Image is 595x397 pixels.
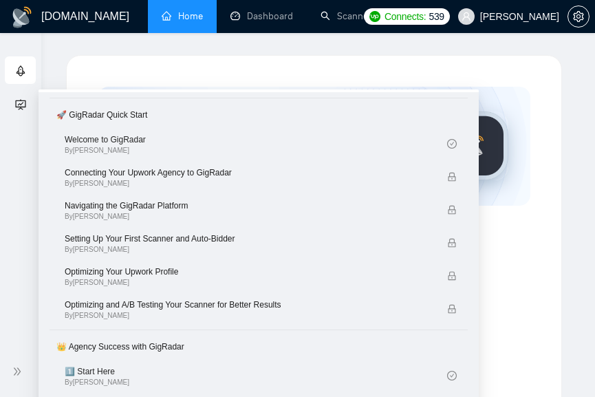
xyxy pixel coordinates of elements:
span: lock [447,205,457,215]
li: Getting Started [5,56,36,84]
a: 1️⃣ Start HereBy[PERSON_NAME] [65,361,447,391]
span: lock [447,271,457,281]
a: Welcome to GigRadarBy[PERSON_NAME] [65,129,447,159]
span: Optimizing and A/B Testing Your Scanner for Better Results [65,298,409,312]
a: homeHome [162,10,203,22]
span: Connecting Your Upwork Agency to GigRadar [65,166,409,180]
span: Optimizing Your Upwork Profile [65,265,409,279]
span: 539 [429,9,444,24]
span: 🚀 GigRadar Quick Start [51,101,466,129]
span: user [462,12,471,21]
span: rocket [15,57,26,85]
span: By [PERSON_NAME] [65,246,409,254]
span: Academy [15,97,71,109]
iframe: Intercom live chat [548,350,581,383]
span: By [PERSON_NAME] [65,180,409,188]
span: By [PERSON_NAME] [65,213,409,221]
button: setting [567,6,589,28]
span: 👑 Agency Success with GigRadar [51,333,466,361]
a: searchScanner [321,10,371,22]
span: lock [447,304,457,314]
span: By [PERSON_NAME] [65,279,409,287]
span: lock [447,172,457,182]
a: setting [567,11,589,22]
span: fund-projection-screen [15,90,26,118]
span: double-right [12,365,26,378]
span: Connects: [385,9,426,24]
img: logo [11,6,33,28]
span: setting [568,11,589,22]
a: dashboardDashboard [230,10,293,22]
span: lock [447,238,457,248]
span: check-circle [447,139,457,149]
span: check-circle [447,371,457,380]
span: Navigating the GigRadar Platform [65,199,409,213]
span: By [PERSON_NAME] [65,312,409,320]
span: Setting Up Your First Scanner and Auto-Bidder [65,232,409,246]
